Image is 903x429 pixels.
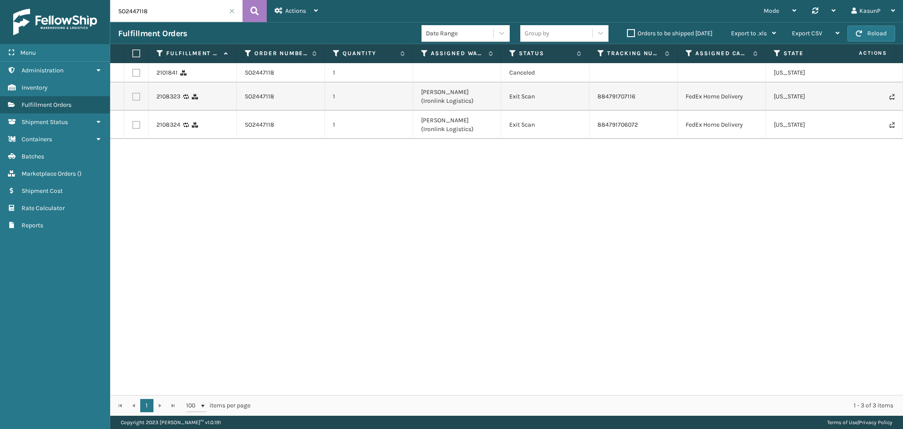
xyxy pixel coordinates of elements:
[431,49,484,57] label: Assigned Warehouse
[263,401,893,410] div: 1 - 3 of 3 items
[325,111,413,139] td: 1
[157,92,180,101] a: 2108323
[525,29,549,38] div: Group by
[245,120,274,129] a: SO2447118
[859,419,892,425] a: Privacy Policy
[140,399,153,412] a: 1
[22,204,65,212] span: Rate Calculator
[678,111,766,139] td: FedEx Home Delivery
[13,9,97,35] img: logo
[413,111,501,139] td: [PERSON_NAME] (Ironlink Logistics)
[186,401,199,410] span: 100
[627,30,713,37] label: Orders to be shipped [DATE]
[597,121,638,128] a: 884791706072
[20,49,36,56] span: Menu
[22,118,68,126] span: Shipment Status
[827,419,858,425] a: Terms of Use
[22,84,48,91] span: Inventory
[607,49,660,57] label: Tracking Number
[501,111,590,139] td: Exit Scan
[22,170,76,177] span: Marketplace Orders
[678,83,766,111] td: FedEx Home Delivery
[118,28,187,39] h3: Fulfillment Orders
[22,222,43,229] span: Reports
[827,416,892,429] div: |
[121,416,221,429] p: Copyright 2023 [PERSON_NAME]™ v 1.0.191
[597,93,635,100] a: 884791707116
[254,49,308,57] label: Order Number
[695,49,749,57] label: Assigned Carrier Service
[889,122,895,128] i: Never Shipped
[501,63,590,83] td: Canceled
[325,83,413,111] td: 1
[501,83,590,111] td: Exit Scan
[847,26,895,41] button: Reload
[766,63,854,83] td: [US_STATE]
[157,68,178,77] a: 2101841
[285,7,306,15] span: Actions
[325,63,413,83] td: 1
[766,83,854,111] td: [US_STATE]
[245,68,274,77] a: SO2447118
[413,83,501,111] td: [PERSON_NAME] (Ironlink Logistics)
[186,399,250,412] span: items per page
[519,49,572,57] label: Status
[792,30,822,37] span: Export CSV
[831,46,892,60] span: Actions
[245,92,274,101] a: SO2447118
[784,49,837,57] label: State
[766,111,854,139] td: [US_STATE]
[426,29,494,38] div: Date Range
[166,49,220,57] label: Fulfillment Order Id
[157,120,180,129] a: 2108324
[22,67,63,74] span: Administration
[77,170,82,177] span: ( )
[22,187,63,195] span: Shipment Cost
[22,135,52,143] span: Containers
[731,30,767,37] span: Export to .xls
[343,49,396,57] label: Quantity
[22,101,71,109] span: Fulfillment Orders
[764,7,779,15] span: Mode
[889,94,895,100] i: Never Shipped
[22,153,44,160] span: Batches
